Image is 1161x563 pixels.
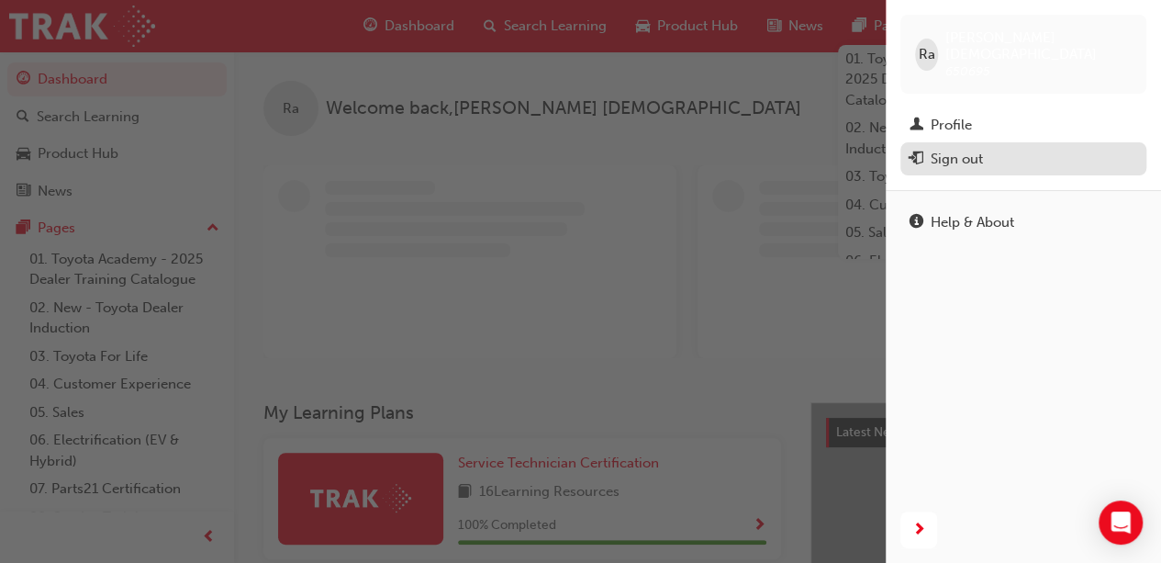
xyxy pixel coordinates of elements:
[900,108,1146,142] a: Profile
[931,115,972,136] div: Profile
[910,215,923,231] span: info-icon
[945,29,1132,62] span: [PERSON_NAME] [DEMOGRAPHIC_DATA]
[1099,501,1143,545] div: Open Intercom Messenger
[945,63,990,79] span: 650695
[931,212,1014,233] div: Help & About
[910,152,923,168] span: exit-icon
[912,519,926,542] span: next-icon
[918,44,934,65] span: Ra
[910,118,923,134] span: man-icon
[900,142,1146,176] button: Sign out
[931,149,983,170] div: Sign out
[900,206,1146,240] a: Help & About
